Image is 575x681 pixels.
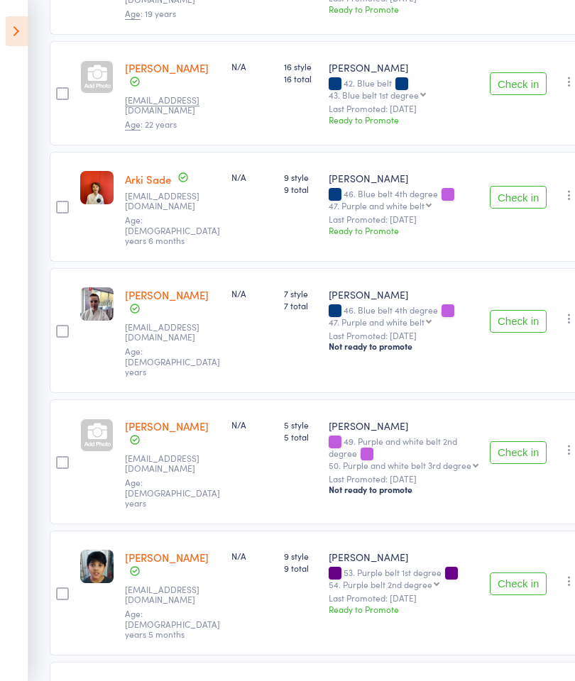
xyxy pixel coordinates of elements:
span: 7 style [284,287,317,299]
span: Age: [DEMOGRAPHIC_DATA] years 6 months [125,214,220,246]
span: 9 total [284,562,317,574]
small: Last Promoted: [DATE] [329,593,478,603]
span: 7 total [284,299,317,311]
div: 54. Purple belt 2nd degree [329,580,432,589]
small: llewtania@smartchat.net.au [125,95,217,116]
small: Last Promoted: [DATE] [329,214,478,224]
div: 46. Blue belt 4th degree [329,305,478,326]
img: image1525158981.png [80,550,114,583]
small: cootlin@icloud.com [125,322,217,343]
div: 53. Purple belt 1st degree [329,567,478,589]
div: N/A [231,419,273,431]
span: 9 style [284,171,317,183]
small: Last Promoted: [DATE] [329,331,478,340]
img: image1688163314.png [80,287,114,321]
a: [PERSON_NAME] [125,287,209,302]
div: 46. Blue belt 4th degree [329,189,478,210]
small: wgraieg@watpac.com.au [125,453,217,474]
div: Ready to Promote [329,603,478,615]
span: 5 style [284,419,317,431]
span: 16 style [284,60,317,72]
div: 47. Purple and white belt [329,317,425,326]
div: 47. Purple and white belt [329,201,425,210]
small: Last Promoted: [DATE] [329,474,478,484]
span: Age: [DEMOGRAPHIC_DATA] years [125,345,220,377]
div: 42. Blue belt [329,78,478,99]
div: 43. Blue belt 1st degree [329,90,419,99]
div: [PERSON_NAME] [329,419,478,433]
span: Age: [DEMOGRAPHIC_DATA] years [125,476,220,509]
small: Last Promoted: [DATE] [329,104,478,113]
div: 49. Purple and white belt 2nd degree [329,436,478,470]
div: N/A [231,550,273,562]
div: 50. Purple and white belt 3rd degree [329,460,471,470]
span: : 22 years [125,118,177,131]
button: Check in [490,441,547,464]
div: Ready to Promote [329,113,478,126]
div: Not ready to promote [329,340,478,352]
span: 9 total [284,183,317,195]
div: [PERSON_NAME] [329,287,478,301]
button: Check in [490,186,547,209]
a: [PERSON_NAME] [125,60,209,75]
span: : 19 years [125,7,176,20]
div: Ready to Promote [329,3,478,15]
div: Ready to Promote [329,224,478,236]
button: Check in [490,72,547,95]
div: N/A [231,60,273,72]
div: [PERSON_NAME] [329,171,478,185]
span: 16 total [284,72,317,84]
div: N/A [231,171,273,183]
button: Check in [490,310,547,333]
button: Check in [490,572,547,595]
span: 5 total [284,431,317,443]
div: Not ready to promote [329,484,478,495]
div: N/A [231,287,273,299]
img: image1597647000.png [80,171,114,204]
span: 9 style [284,550,317,562]
a: Arki Sade [125,172,171,187]
div: [PERSON_NAME] [329,550,478,564]
small: kvarsani@priorityhealthgroup.com.au [125,585,217,605]
small: cil@priscillabracks.com [125,191,217,211]
a: [PERSON_NAME] [125,550,209,565]
div: [PERSON_NAME] [329,60,478,74]
a: [PERSON_NAME] [125,419,209,433]
span: Age: [DEMOGRAPHIC_DATA] years 5 months [125,607,220,640]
